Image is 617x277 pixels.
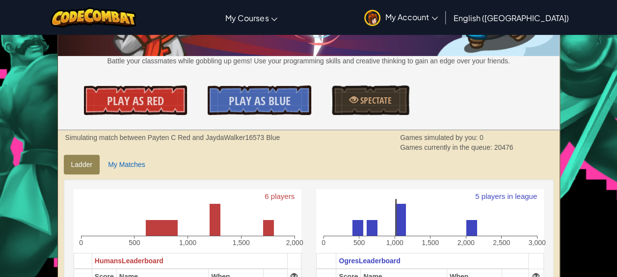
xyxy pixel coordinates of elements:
span: Play As Blue [229,93,291,109]
span: Humans [95,257,122,265]
text: 1,500 [232,239,249,247]
img: CodeCombat logo [51,7,136,28]
span: My Account [385,12,438,22]
text: 5 players in league [475,192,537,200]
span: English ([GEOGRAPHIC_DATA]) [454,13,569,23]
img: avatar [364,10,380,26]
a: My Courses [220,4,282,31]
span: Games simulated by you: [400,134,480,141]
a: Ladder [64,155,100,174]
text: 6 players [265,192,295,200]
text: 2,000 [457,239,474,247]
a: My Matches [101,155,152,174]
text: 2,500 [492,239,510,247]
text: 0 [79,239,83,247]
text: 1,500 [421,239,438,247]
text: 1,000 [386,239,403,247]
text: 0 [322,239,325,247]
strong: Simulating match between Payten C Red and JaydaWalker16573 Blue [65,134,280,141]
span: 0 [480,134,483,141]
a: English ([GEOGRAPHIC_DATA]) [449,4,574,31]
span: 20476 [494,143,513,151]
span: Leaderboard [359,257,401,265]
a: My Account [359,2,443,33]
span: Leaderboard [122,257,163,265]
span: Games currently in the queue: [400,143,494,151]
span: Spectate [358,94,392,107]
text: 1,000 [179,239,196,247]
span: My Courses [225,13,268,23]
text: 2,000 [286,239,303,247]
a: Spectate [332,85,409,115]
text: 500 [129,239,140,247]
text: 3,000 [528,239,545,247]
p: Battle your classmates while gobbling up gems! Use your programming skills and creative thinking ... [58,56,560,66]
text: 500 [353,239,365,247]
span: Ogres [339,257,358,265]
span: Play As Red [107,93,164,109]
